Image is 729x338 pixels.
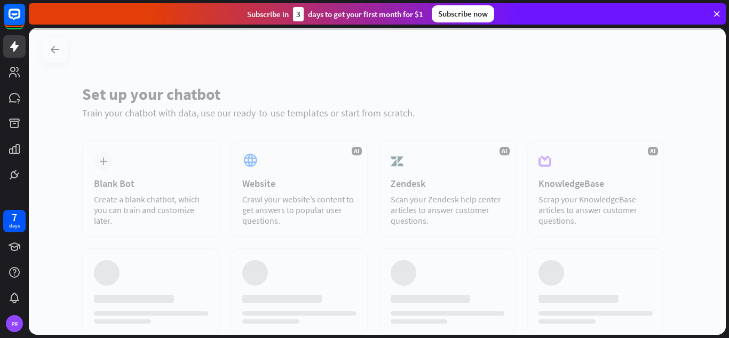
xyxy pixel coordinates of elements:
[6,315,23,332] div: PF
[12,213,17,222] div: 7
[3,210,26,232] a: 7 days
[293,7,304,21] div: 3
[432,5,494,22] div: Subscribe now
[247,7,423,21] div: Subscribe in days to get your first month for $1
[9,222,20,230] div: days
